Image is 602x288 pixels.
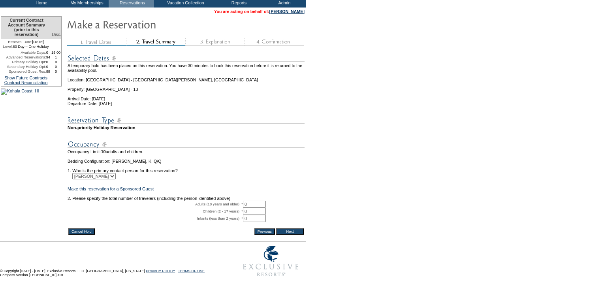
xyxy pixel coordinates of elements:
[68,201,243,208] td: Adults (18 years and older): *
[1,88,39,95] img: Kohala Coast, HI
[1,50,46,55] td: Available Days:
[1,55,46,60] td: Advanced Reservations:
[1,69,46,74] td: Sponsored Guest Res:
[51,69,61,74] td: 0
[126,38,185,46] img: step2_state2.gif
[68,228,95,235] input: Cancel Hold
[3,44,13,49] span: Level:
[8,40,32,44] span: Renewal Date:
[4,80,48,85] a: Contract Reconciliation
[51,50,61,55] td: 15.00
[68,73,305,82] td: Location: [GEOGRAPHIC_DATA] - [GEOGRAPHIC_DATA][PERSON_NAME], [GEOGRAPHIC_DATA]
[68,159,305,164] td: Bedding Configuration: [PERSON_NAME], K, Q/Q
[68,186,154,191] a: Make this reservation for a Sponsored Guest
[68,125,305,130] td: Non-priority Holiday Reservation
[68,149,305,154] td: Occupancy Limit: adults and children.
[101,149,105,154] span: 10
[276,228,304,235] input: Next
[68,196,305,201] td: 2. Please specify the total number of travelers (including the person identified above)
[51,55,61,60] td: 1
[52,32,61,37] span: Disc.
[68,208,243,215] td: Children (2 - 17 years): *
[245,38,304,46] img: step4_state1.gif
[67,16,225,32] img: Make Reservation
[235,241,306,281] img: Exclusive Resorts
[46,50,51,55] td: 0
[68,215,243,222] td: Infants (less than 2 years): *
[67,38,126,46] img: step1_state3.gif
[51,60,61,64] td: 0
[68,115,305,125] img: subTtlResType.gif
[1,60,46,64] td: Primary Holiday Opt:
[51,64,61,69] td: 0
[254,228,275,235] input: Previous
[1,17,51,39] td: Current Contract Account Summary (prior to this reservation)
[269,9,305,14] a: [PERSON_NAME]
[46,60,51,64] td: 0
[46,55,51,60] td: 94
[68,101,305,106] td: Departure Date: [DATE]
[185,38,245,46] img: step3_state1.gif
[68,82,305,92] td: Property: [GEOGRAPHIC_DATA] - 13
[68,63,305,73] td: A temporary hold has been placed on this reservation. You have 30 minutes to book this reservatio...
[68,139,305,149] img: subTtlOccupancy.gif
[46,69,51,74] td: 99
[68,53,305,63] img: subTtlSelectedDates.gif
[1,64,46,69] td: Secondary Holiday Opt:
[146,269,175,273] a: PRIVACY POLICY
[1,39,51,44] td: [DATE]
[46,64,51,69] td: 0
[4,75,47,80] a: Show Future Contracts
[178,269,205,273] a: TERMS OF USE
[68,92,305,101] td: Arrival Date: [DATE]
[1,44,51,50] td: 60 Day – One Holiday
[214,9,305,14] span: You are acting on behalf of:
[68,164,305,173] td: 1. Who is the primary contact person for this reservation?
